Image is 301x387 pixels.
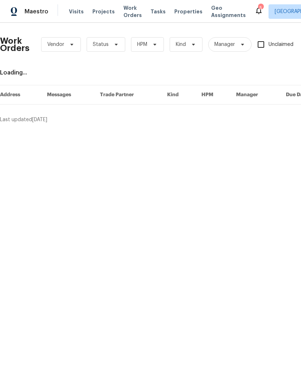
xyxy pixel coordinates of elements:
span: [DATE] [32,117,47,122]
span: Manager [214,41,235,48]
th: Messages [41,85,94,105]
span: Projects [92,8,115,15]
th: Manager [230,85,280,105]
span: Unclaimed [269,41,293,48]
span: Kind [176,41,186,48]
span: Visits [69,8,84,15]
span: Tasks [150,9,166,14]
span: Work Orders [123,4,142,19]
th: Kind [161,85,196,105]
th: Trade Partner [94,85,162,105]
div: 5 [258,4,263,12]
span: Status [93,41,109,48]
span: Vendor [47,41,64,48]
span: Properties [174,8,202,15]
span: HPM [137,41,147,48]
th: HPM [196,85,230,105]
span: Geo Assignments [211,4,246,19]
span: Maestro [25,8,48,15]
